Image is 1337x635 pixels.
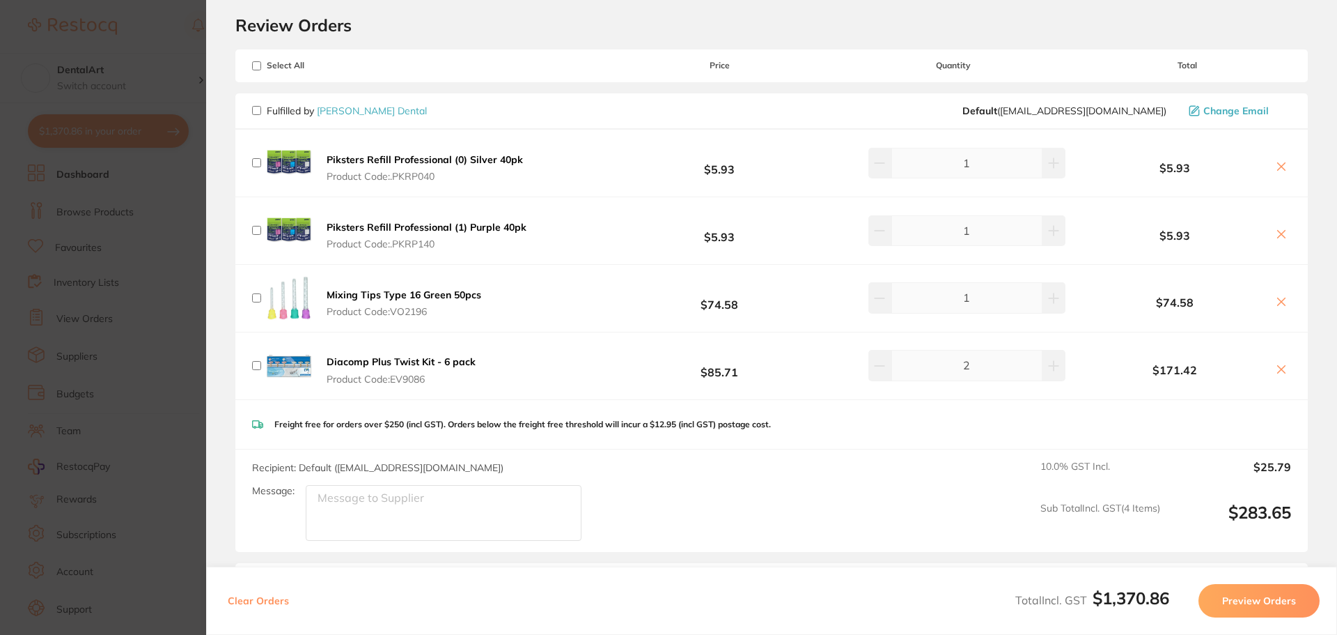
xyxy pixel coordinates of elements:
span: Product Code: .PKRP140 [327,238,526,250]
img: eHB2aXIyaA [267,276,311,321]
b: $85.71 [616,353,823,378]
h2: Review Orders [235,15,1308,36]
button: Piksters Refill Professional (0) Silver 40pk Product Code:.PKRP040 [322,153,527,183]
b: Piksters Refill Professional (0) Silver 40pk [327,153,523,166]
b: Default [962,105,997,117]
b: Mixing Tips Type 16 Green 50pcs [327,289,481,301]
output: $283.65 [1171,503,1291,541]
span: Select All [252,61,391,70]
img: MGx3YzZlOA [267,208,311,253]
span: Total Incl. GST [1015,593,1169,607]
span: Price [616,61,823,70]
b: $171.42 [1084,364,1266,376]
a: [PERSON_NAME] Dental [317,105,427,117]
b: $5.93 [616,217,823,243]
label: Message: [252,485,295,497]
button: Change Email [1184,105,1291,117]
b: $74.58 [1084,296,1266,309]
p: Fulfilled by [267,105,427,116]
button: Piksters Refill Professional (1) Purple 40pk Product Code:.PKRP140 [322,221,531,250]
img: emd1aGpsYw [267,344,311,388]
b: $5.93 [1084,229,1266,242]
span: sales@piksters.com [962,105,1166,116]
span: Total [1084,61,1291,70]
output: $25.79 [1171,461,1291,491]
img: NW52Mjdpdw [267,141,311,185]
b: Diacomp Plus Twist Kit - 6 pack [327,355,476,368]
span: Product Code: EV9086 [327,374,476,385]
span: Change Email [1203,105,1269,116]
span: Product Code: .PKRP040 [327,171,523,182]
b: $5.93 [616,150,823,176]
b: $74.58 [616,285,823,311]
span: Product Code: VO2196 [327,306,481,317]
b: $5.93 [1084,162,1266,174]
button: Mixing Tips Type 16 Green 50pcs Product Code:VO2196 [322,289,485,318]
b: $1,370.86 [1093,588,1169,609]
span: 10.0 % GST Incl. [1040,461,1160,491]
span: Recipient: Default ( [EMAIL_ADDRESS][DOMAIN_NAME] ) [252,461,503,474]
span: Sub Total Incl. GST ( 4 Items) [1040,503,1160,541]
span: Quantity [824,61,1084,70]
button: Clear Orders [224,584,293,618]
b: Piksters Refill Professional (1) Purple 40pk [327,221,526,234]
p: Freight free for orders over $250 (incl GST). Orders below the freight free threshold will incur ... [274,420,771,429]
button: Diacomp Plus Twist Kit - 6 pack Product Code:EV9086 [322,355,480,385]
button: Preview Orders [1198,584,1320,618]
